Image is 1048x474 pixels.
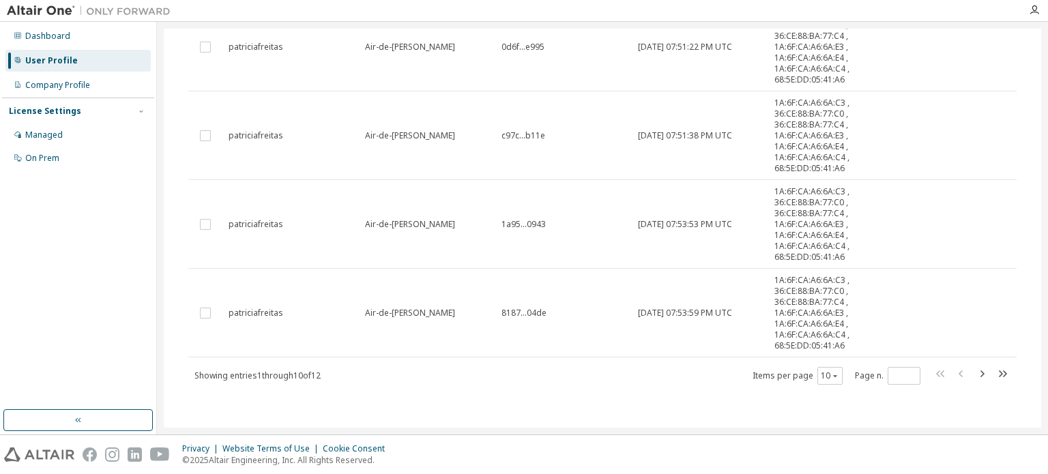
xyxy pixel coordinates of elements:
span: [DATE] 07:51:22 PM UTC [638,42,732,53]
span: [DATE] 07:53:59 PM UTC [638,308,732,319]
div: Dashboard [25,31,70,42]
span: [DATE] 07:51:38 PM UTC [638,130,732,141]
div: Company Profile [25,80,90,91]
div: Managed [25,130,63,140]
span: patriciafreitas [229,130,283,141]
span: 1A:6F:CA:A6:6A:C3 , 36:CE:88:BA:77:C0 , 36:CE:88:BA:77:C4 , 1A:6F:CA:A6:6A:E3 , 1A:6F:CA:A6:6A:E4... [774,9,870,85]
img: Altair One [7,4,177,18]
span: patriciafreitas [229,308,283,319]
img: facebook.svg [83,447,97,462]
div: User Profile [25,55,78,66]
span: Air-de-[PERSON_NAME] [365,130,455,141]
span: 1a95...0943 [501,219,546,230]
span: Air-de-[PERSON_NAME] [365,42,455,53]
span: c97c...b11e [501,130,545,141]
img: youtube.svg [150,447,170,462]
img: altair_logo.svg [4,447,74,462]
button: 10 [821,370,839,381]
span: 8187...04de [501,308,547,319]
div: On Prem [25,153,59,164]
span: Air-de-[PERSON_NAME] [365,308,455,319]
span: patriciafreitas [229,219,283,230]
span: 0d6f...e995 [501,42,544,53]
div: Cookie Consent [323,443,393,454]
img: instagram.svg [105,447,119,462]
span: Page n. [855,367,920,385]
div: Website Terms of Use [222,443,323,454]
span: Air-de-[PERSON_NAME] [365,219,455,230]
span: 1A:6F:CA:A6:6A:C3 , 36:CE:88:BA:77:C0 , 36:CE:88:BA:77:C4 , 1A:6F:CA:A6:6A:E3 , 1A:6F:CA:A6:6A:E4... [774,98,870,174]
div: License Settings [9,106,81,117]
span: patriciafreitas [229,42,283,53]
p: © 2025 Altair Engineering, Inc. All Rights Reserved. [182,454,393,466]
span: 1A:6F:CA:A6:6A:C3 , 36:CE:88:BA:77:C0 , 36:CE:88:BA:77:C4 , 1A:6F:CA:A6:6A:E3 , 1A:6F:CA:A6:6A:E4... [774,275,870,351]
img: linkedin.svg [128,447,142,462]
div: Privacy [182,443,222,454]
span: 1A:6F:CA:A6:6A:C3 , 36:CE:88:BA:77:C0 , 36:CE:88:BA:77:C4 , 1A:6F:CA:A6:6A:E3 , 1A:6F:CA:A6:6A:E4... [774,186,870,263]
span: Showing entries 1 through 10 of 12 [194,370,321,381]
span: Items per page [753,367,843,385]
span: [DATE] 07:53:53 PM UTC [638,219,732,230]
